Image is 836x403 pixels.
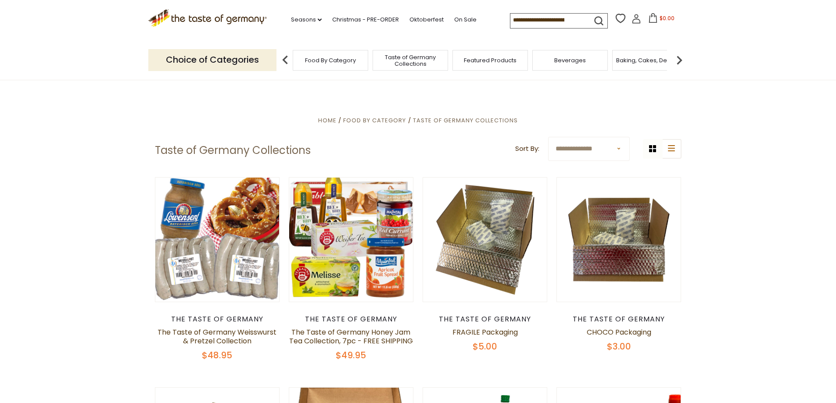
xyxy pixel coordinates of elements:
a: Food By Category [305,57,356,64]
a: Christmas - PRE-ORDER [332,15,399,25]
a: Food By Category [343,116,406,125]
div: The Taste of Germany [556,315,682,324]
img: next arrow [671,51,688,69]
a: Seasons [291,15,322,25]
img: previous arrow [276,51,294,69]
span: $3.00 [607,340,631,353]
a: On Sale [454,15,477,25]
img: The Taste of Germany Weisswurst & Pretzel Collection [155,178,280,302]
a: Taste of Germany Collections [413,116,518,125]
a: CHOCO Packaging [587,327,651,337]
a: The Taste of Germany Weisswurst & Pretzel Collection [158,327,276,346]
div: The Taste of Germany [423,315,548,324]
button: $0.00 [643,13,680,26]
img: FRAGILE Packaging [423,178,547,302]
span: $5.00 [473,340,497,353]
img: The Taste of Germany Honey Jam Tea Collection, 7pc - FREE SHIPPING [289,178,413,302]
a: Home [318,116,337,125]
a: Oktoberfest [409,15,444,25]
h1: Taste of Germany Collections [155,144,311,157]
a: FRAGILE Packaging [452,327,518,337]
span: $0.00 [660,14,675,22]
a: Featured Products [464,57,517,64]
p: Choice of Categories [148,49,276,71]
a: Beverages [554,57,586,64]
img: CHOCO Packaging [557,178,681,302]
a: Baking, Cakes, Desserts [616,57,684,64]
span: $49.95 [336,349,366,361]
div: The Taste of Germany [289,315,414,324]
a: The Taste of Germany Honey Jam Tea Collection, 7pc - FREE SHIPPING [289,327,413,346]
a: Taste of Germany Collections [375,54,445,67]
div: The Taste of Germany [155,315,280,324]
label: Sort By: [515,143,539,154]
span: $48.95 [202,349,232,361]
